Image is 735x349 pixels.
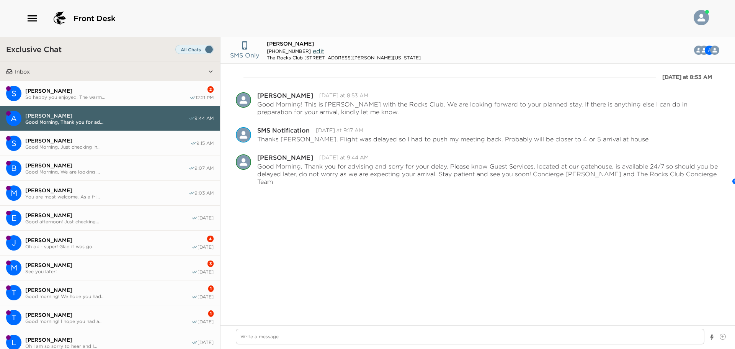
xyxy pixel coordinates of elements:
[198,294,214,300] span: [DATE]
[6,260,21,275] div: Mike Huber
[194,190,214,196] span: 9:03 AM
[198,215,214,221] span: [DATE]
[230,51,259,60] p: SMS Only
[207,261,214,267] div: 3
[15,68,30,75] p: Inbox
[194,115,214,121] span: 9:44 AM
[236,127,251,143] img: S
[6,310,21,325] div: The Rocks Club Concierge Team
[25,87,189,94] span: [PERSON_NAME]
[6,185,21,201] div: Mary Beth Flanagan
[198,269,214,275] span: [DATE]
[316,127,363,134] time: 2025-10-02T16:17:09.856Z
[196,140,214,146] span: 9:15 AM
[710,46,719,55] div: The Rocks Club Concierge Team
[25,318,191,324] span: Good morning! I hope you had a...
[313,47,324,55] span: edit
[25,119,188,125] span: Good Morning, Thank you for ad...
[710,46,719,55] img: T
[319,154,369,161] time: 2025-10-02T16:44:26.395Z
[6,285,21,300] div: Tom Widener
[25,94,189,100] span: So happy you enjoyed. The warm...
[207,86,214,93] div: 2
[73,13,116,24] span: Front Desk
[198,319,214,325] span: [DATE]
[25,137,190,144] span: [PERSON_NAME]
[25,336,191,343] span: [PERSON_NAME]
[6,210,21,226] div: Eileen Kolakowski
[662,73,712,81] div: [DATE] at 8:53 AM
[236,92,251,108] img: M
[257,162,720,185] p: Good Morning, Thank you for advising and sorry for your delay. Please know Guest Services, locate...
[6,310,21,325] div: T
[25,287,191,293] span: [PERSON_NAME]
[267,55,421,61] div: The Rocks Club [STREET_ADDRESS][PERSON_NAME][US_STATE]
[6,260,21,275] div: M
[257,100,720,116] p: Good Morning! This is [PERSON_NAME] with the Rocks Club. We are looking forward to your planned s...
[25,169,188,175] span: Good Morning, We are looking ...
[236,92,251,108] div: Mike Graf
[25,212,191,219] span: [PERSON_NAME]
[6,161,21,176] div: B
[236,154,251,170] img: C
[6,86,21,101] div: Steven Rice
[6,235,21,251] div: J
[236,154,251,170] div: Carol Porritt
[207,236,214,242] div: 4
[6,235,21,251] div: Jeffrey Weidell
[208,285,214,292] div: 1
[198,244,214,250] span: [DATE]
[6,136,21,151] div: Susan Rice
[6,285,21,300] div: T
[25,244,191,249] span: Oh ok - super! Glad it was go...
[319,92,368,99] time: 2025-10-02T15:53:27.545Z
[6,44,62,54] h3: Exclusive Chat
[709,331,715,344] button: Show templates
[6,86,21,101] div: S
[25,144,190,150] span: Good Morning, Just checking in...
[13,62,208,81] button: Inbox
[267,48,311,54] span: [PHONE_NUMBER]
[6,136,21,151] div: S
[175,45,214,54] label: Set all destinations
[198,339,214,346] span: [DATE]
[25,343,191,349] span: Oh I am so sorry to hear and I...
[6,210,21,226] div: E
[25,311,191,318] span: [PERSON_NAME]
[267,40,314,47] span: [PERSON_NAME]
[196,95,214,101] span: 12:21 PM
[257,154,313,161] div: [PERSON_NAME]
[208,310,214,317] div: 1
[25,237,191,244] span: [PERSON_NAME]
[25,269,191,274] span: See you later!
[6,111,21,126] div: A
[236,329,704,344] textarea: Write a message
[51,9,69,28] img: logo
[25,112,188,119] span: [PERSON_NAME]
[6,161,21,176] div: Brian Cereghino
[257,135,648,143] p: Thanks [PERSON_NAME]. Flight was delayed so I had to push my meeting back. Probably will be close...
[257,127,310,133] div: SMS Notification
[25,293,191,299] span: Good morning! We hope you had...
[694,10,709,25] img: User
[689,43,725,58] button: TAMC
[257,92,313,98] div: [PERSON_NAME]
[25,194,188,200] span: You are most welcome. As a fri...
[194,165,214,171] span: 9:07 AM
[6,111,21,126] div: Andy Maletis
[25,187,188,194] span: [PERSON_NAME]
[6,185,21,201] div: M
[25,219,191,224] span: Good afternoon! Just checking...
[25,162,188,169] span: [PERSON_NAME]
[236,127,251,143] div: SMS Notification
[25,262,191,269] span: [PERSON_NAME]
